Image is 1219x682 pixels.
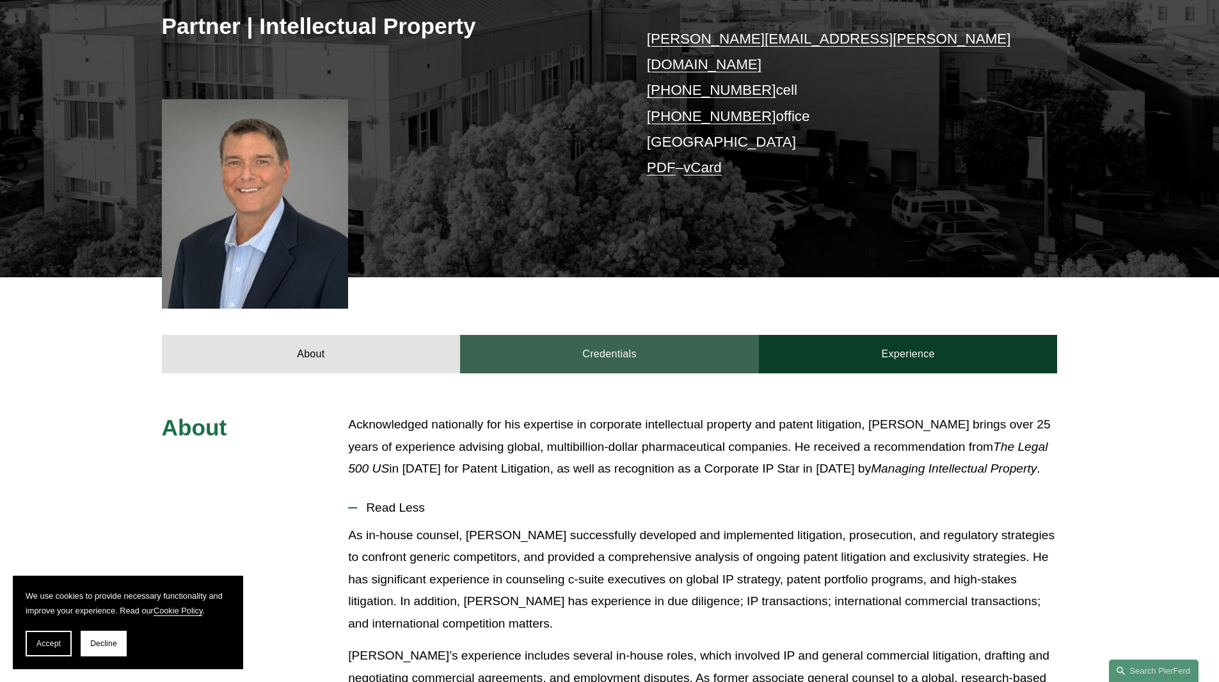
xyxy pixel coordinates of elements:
span: Decline [90,639,117,648]
p: Acknowledged nationally for his expertise in corporate intellectual property and patent litigatio... [348,414,1057,480]
a: PDF [647,159,676,175]
p: We use cookies to provide necessary functionality and improve your experience. Read our . [26,589,230,618]
span: About [162,415,227,440]
button: Read Less [348,491,1057,524]
a: About [162,335,461,373]
a: Credentials [460,335,759,373]
p: As in-house counsel, [PERSON_NAME] successfully developed and implemented litigation, prosecution... [348,524,1057,635]
a: [PHONE_NUMBER] [647,82,776,98]
span: Accept [36,639,61,648]
p: cell office [GEOGRAPHIC_DATA] – [647,26,1020,181]
a: [PHONE_NUMBER] [647,108,776,124]
a: [PERSON_NAME][EMAIL_ADDRESS][PERSON_NAME][DOMAIN_NAME] [647,31,1011,72]
a: vCard [683,159,722,175]
h3: Partner | Intellectual Property [162,12,610,40]
button: Accept [26,631,72,656]
button: Decline [81,631,127,656]
a: Experience [759,335,1058,373]
a: Cookie Policy [154,606,203,615]
section: Cookie banner [13,576,243,669]
a: Search this site [1109,660,1199,682]
span: Read Less [357,501,1057,515]
em: Managing Intellectual Property [871,462,1037,475]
